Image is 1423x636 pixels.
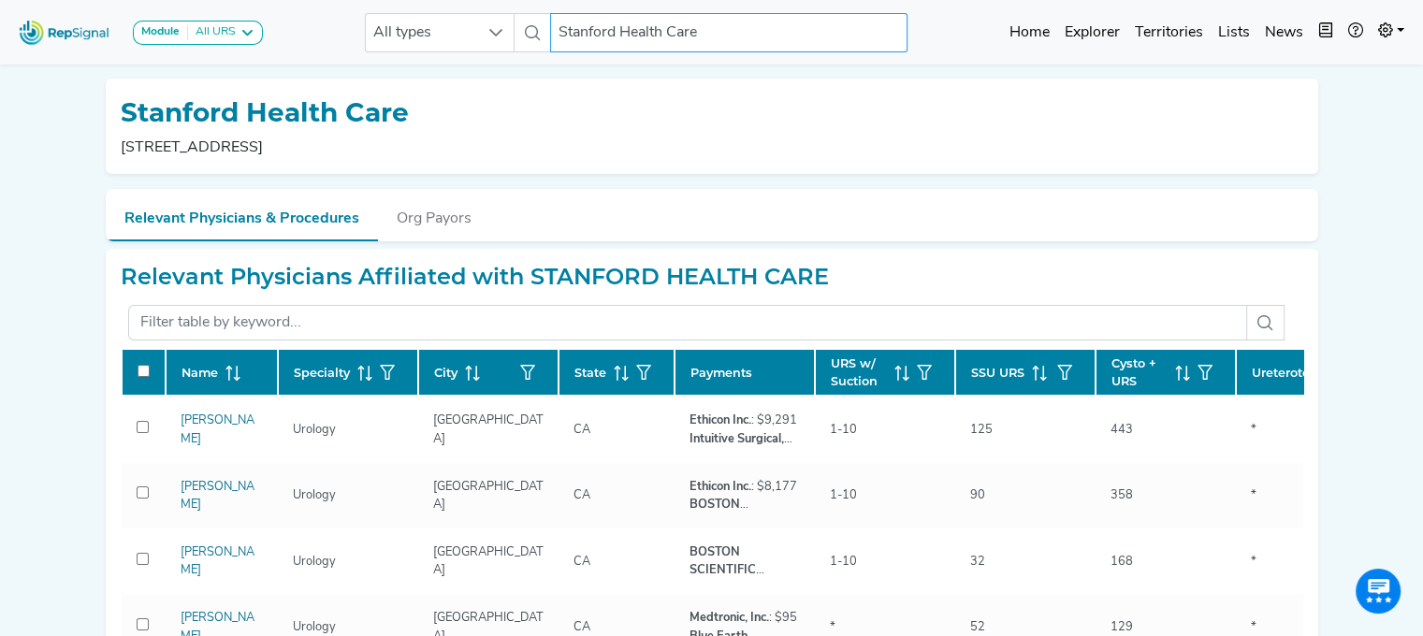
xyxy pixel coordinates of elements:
[1099,618,1144,636] div: 129
[831,354,887,390] span: URS w/ Suction
[133,21,263,45] button: ModuleAll URS
[1002,14,1057,51] a: Home
[422,478,555,513] div: [GEOGRAPHIC_DATA]
[121,97,409,129] h1: Stanford Health Care
[690,543,800,579] div: : $138
[562,421,602,439] div: CA
[690,496,800,513] div: : $1,058
[1257,14,1311,51] a: News
[959,553,996,571] div: 32
[282,618,347,636] div: Urology
[378,189,490,239] button: Org Payors
[1099,486,1144,504] div: 358
[282,421,347,439] div: Urology
[434,364,457,382] span: City
[282,486,347,504] div: Urology
[819,421,868,439] div: 1-10
[690,414,751,426] strong: Ethicon Inc.
[128,305,1247,340] input: Filter table by keyword...
[181,414,254,444] a: [PERSON_NAME]
[181,546,254,576] a: [PERSON_NAME]
[1252,364,1329,382] span: Ureterotomy
[121,137,416,159] p: [STREET_ADDRESS]
[562,618,602,636] div: CA
[1111,354,1168,390] span: Cysto + URS
[550,13,908,52] input: Search a physician or facility
[562,553,602,571] div: CA
[1099,421,1144,439] div: 443
[106,189,378,241] button: Relevant Physicians & Procedures
[690,612,769,624] strong: Medtronic, Inc.
[574,364,606,382] span: State
[971,364,1024,382] span: SSU URS
[819,486,868,504] div: 1-10
[422,543,555,579] div: [GEOGRAPHIC_DATA]
[690,609,800,627] div: : $95
[690,412,800,429] div: : $9,291
[690,481,751,493] strong: Ethicon Inc.
[959,618,996,636] div: 52
[1127,14,1211,51] a: Territories
[181,481,254,511] a: [PERSON_NAME]
[959,421,1004,439] div: 125
[1311,14,1341,51] button: Intel Book
[282,553,347,571] div: Urology
[188,25,236,40] div: All URS
[690,478,800,496] div: : $8,177
[690,430,800,448] div: : $1,200
[562,486,602,504] div: CA
[690,546,779,594] strong: BOSTON SCIENTIFIC CORPORATION
[366,14,478,51] span: All types
[294,364,350,382] span: Specialty
[819,553,868,571] div: 1-10
[422,412,555,447] div: [GEOGRAPHIC_DATA]
[690,364,752,382] span: Payments
[121,264,829,291] h2: Relevant Physicians Affiliated with STANFORD HEALTH CARE
[1211,14,1257,51] a: Lists
[1057,14,1127,51] a: Explorer
[690,499,779,546] strong: BOSTON SCIENTIFIC CORPORATION
[959,486,996,504] div: 90
[1099,553,1144,571] div: 168
[141,26,180,37] strong: Module
[690,433,792,463] strong: Intuitive Surgical, Inc.
[182,364,218,382] span: Name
